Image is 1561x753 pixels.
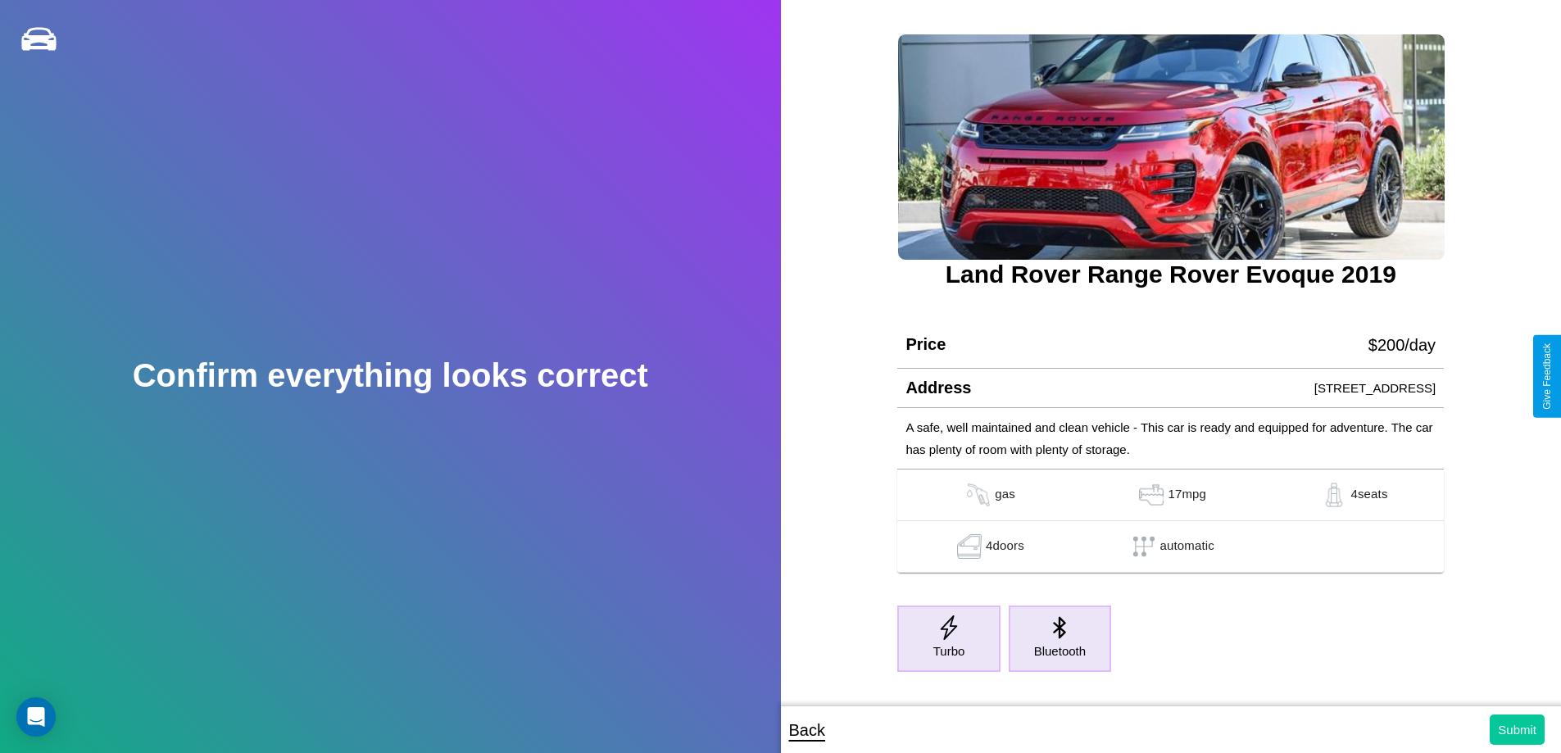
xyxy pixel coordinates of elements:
[905,416,1436,460] p: A safe, well maintained and clean vehicle - This car is ready and equipped for adventure. The car...
[1350,483,1387,507] p: 4 seats
[1314,377,1436,399] p: [STREET_ADDRESS]
[1168,483,1206,507] p: 17 mpg
[905,335,946,354] h4: Price
[133,357,648,394] h2: Confirm everything looks correct
[953,534,986,559] img: gas
[1541,343,1553,410] div: Give Feedback
[986,534,1024,559] p: 4 doors
[789,715,825,745] p: Back
[995,483,1015,507] p: gas
[16,697,56,737] div: Open Intercom Messenger
[905,379,971,397] h4: Address
[1490,714,1545,745] button: Submit
[1034,640,1086,662] p: Bluetooth
[897,261,1444,288] h3: Land Rover Range Rover Evoque 2019
[962,483,995,507] img: gas
[1135,483,1168,507] img: gas
[897,469,1444,573] table: simple table
[933,640,965,662] p: Turbo
[1318,483,1350,507] img: gas
[1160,534,1214,559] p: automatic
[1368,330,1436,360] p: $ 200 /day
